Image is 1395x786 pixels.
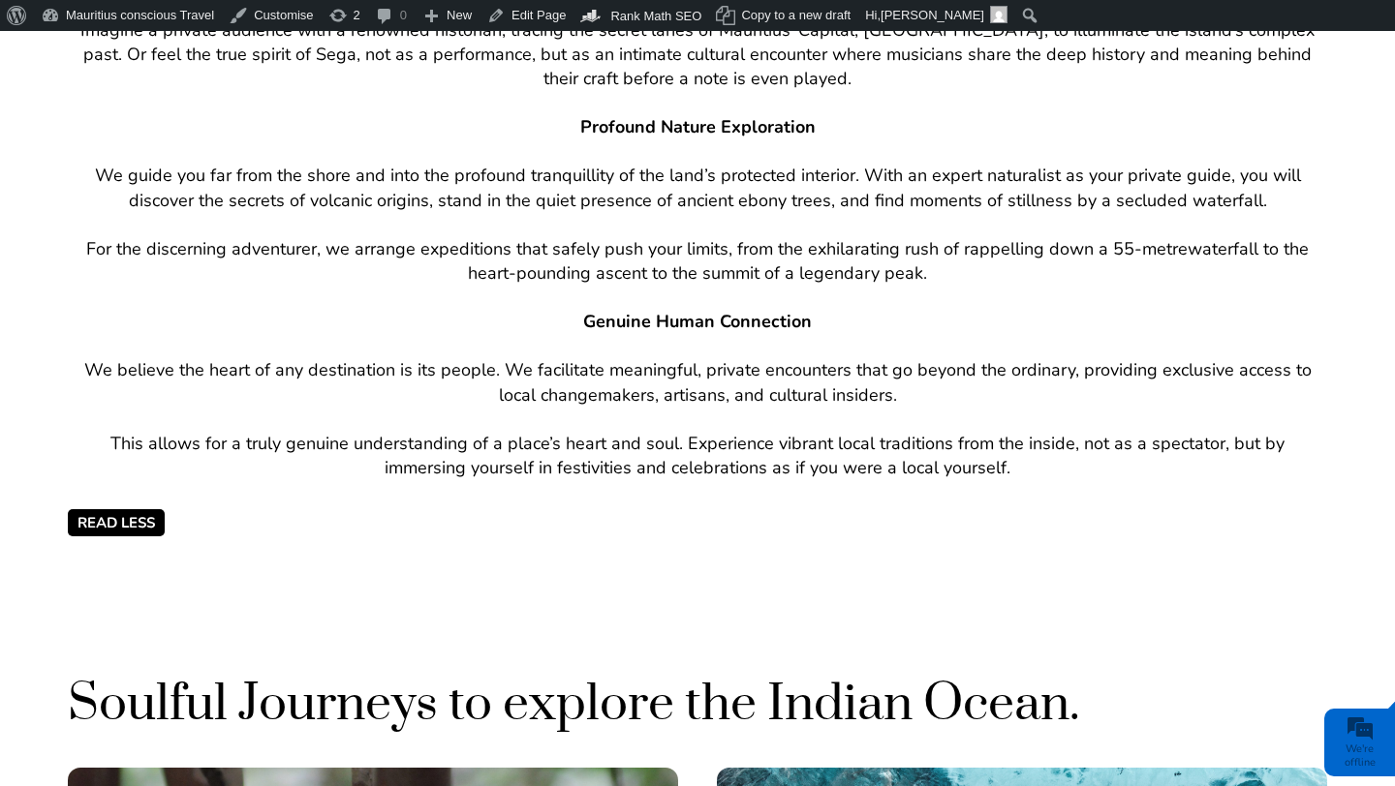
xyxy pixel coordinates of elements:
span: We guide you far from the shore and into the profound tranquillity of the land’s protected interi... [95,164,1301,211]
span: We believe the heart of any destination is its people. We facilitate meaningful, private encounte... [84,358,1312,406]
span: Profound Nature Exploration [580,115,816,138]
input: Enter your email address [25,236,354,279]
div: Leave a message [130,102,355,127]
span: For the discerning adventurer, we arrange expeditions that safely push your limits, from the exhi... [86,237,1142,260]
span: Rank Math SEO [610,9,701,23]
h2: Soulful Journeys to explore the Indian Ocean. [68,672,1327,737]
textarea: Type your message and click 'Submit' [25,293,354,580]
span: metre [1142,237,1188,260]
div: Navigation go back [21,100,50,129]
span: [PERSON_NAME] [881,8,984,22]
span: waterfall to the heart-pounding ascent to the summit of a legendary peak. [468,237,1309,285]
div: Minimize live chat window [318,10,364,56]
input: Enter your last name [25,179,354,222]
em: Submit [284,596,352,622]
span: Genuine Human Connection [583,310,812,333]
div: We're offline [1329,742,1390,770]
span: Read Less [68,509,165,536]
span: Imagine a private audience with a renowned historian, tracing the secret lanes of Mauritius’ Capi... [80,18,1315,90]
span: This allows for a truly genuine understanding of a place’s heart and soul. Experience vibrant loc... [110,432,1285,479]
